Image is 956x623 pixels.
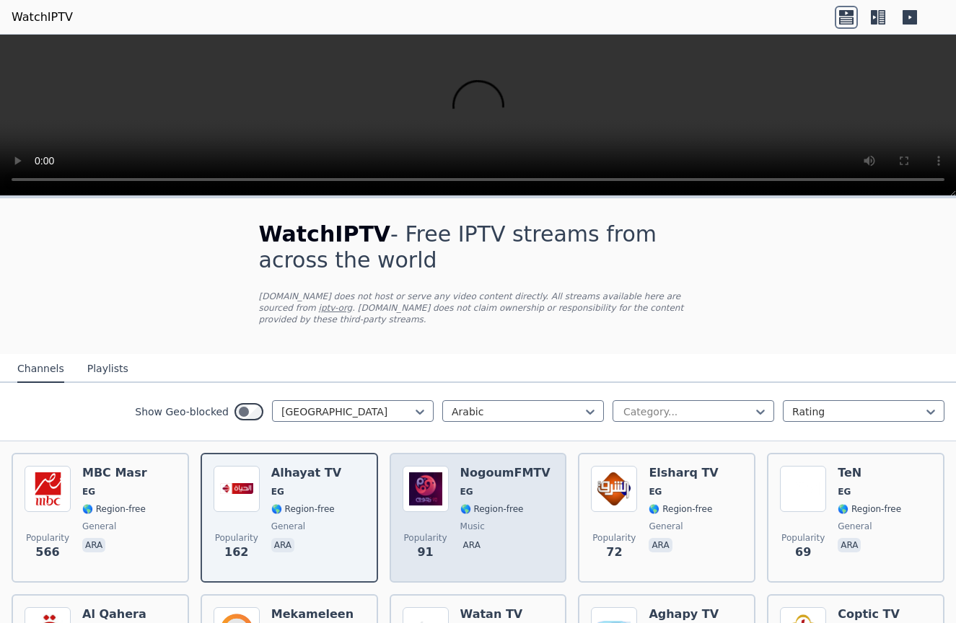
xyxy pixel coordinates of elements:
[87,355,128,383] button: Playlists
[838,521,872,532] span: general
[838,486,851,498] span: EG
[135,405,229,419] label: Show Geo-blocked
[271,503,335,515] span: 🌎 Region-free
[215,532,258,544] span: Popularity
[271,486,284,498] span: EG
[649,503,712,515] span: 🌎 Region-free
[259,221,391,247] span: WatchIPTV
[460,466,551,480] h6: NogoumFMTV
[649,486,662,498] span: EG
[25,466,71,512] img: MBC Masr
[403,466,449,512] img: NogoumFMTV
[838,503,901,515] span: 🌎 Region-free
[26,532,69,544] span: Popularity
[17,355,64,383] button: Channels
[781,532,825,544] span: Popularity
[649,466,718,480] h6: Elsharq TV
[259,221,698,273] h1: - Free IPTV streams from across the world
[271,538,294,552] p: ara
[82,466,147,480] h6: MBC Masr
[460,607,524,622] h6: Watan TV
[460,538,483,552] p: ara
[214,466,260,512] img: Alhayat TV
[649,607,719,622] h6: Aghapy TV
[271,521,305,532] span: general
[224,544,248,561] span: 162
[404,532,447,544] span: Popularity
[838,607,901,622] h6: Coptic TV
[12,9,73,26] a: WatchIPTV
[460,486,473,498] span: EG
[460,521,485,532] span: music
[606,544,622,561] span: 72
[82,538,105,552] p: ara
[592,532,636,544] span: Popularity
[271,466,341,480] h6: Alhayat TV
[35,544,59,561] span: 566
[591,466,637,512] img: Elsharq TV
[417,544,433,561] span: 91
[780,466,826,512] img: TeN
[259,291,698,325] p: [DOMAIN_NAME] does not host or serve any video content directly. All streams available here are s...
[82,503,146,515] span: 🌎 Region-free
[319,303,353,313] a: iptv-org
[838,538,861,552] p: ara
[838,466,901,480] h6: TeN
[82,486,95,498] span: EG
[795,544,811,561] span: 69
[460,503,524,515] span: 🌎 Region-free
[649,521,683,532] span: general
[649,538,672,552] p: ara
[82,521,116,532] span: general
